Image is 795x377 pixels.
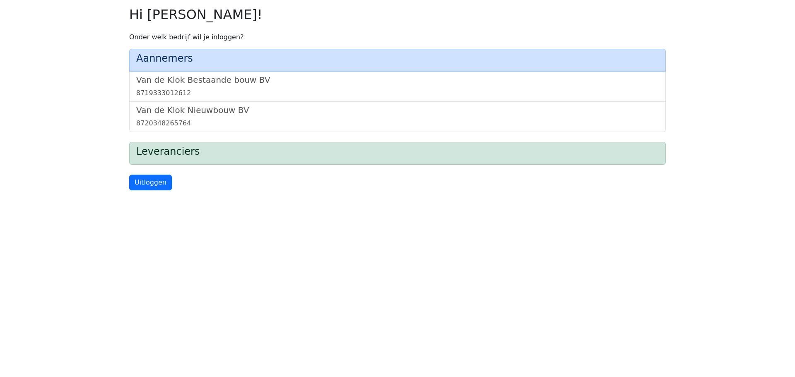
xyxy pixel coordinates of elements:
h2: Hi [PERSON_NAME]! [129,7,666,22]
div: 8720348265764 [136,118,659,128]
p: Onder welk bedrijf wil je inloggen? [129,32,666,42]
a: Van de Klok Nieuwbouw BV8720348265764 [136,105,659,128]
a: Uitloggen [129,175,172,190]
h4: Leveranciers [136,146,659,158]
a: Van de Klok Bestaande bouw BV8719333012612 [136,75,659,98]
h5: Van de Klok Nieuwbouw BV [136,105,659,115]
h5: Van de Klok Bestaande bouw BV [136,75,659,85]
div: 8719333012612 [136,88,659,98]
h4: Aannemers [136,53,659,65]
